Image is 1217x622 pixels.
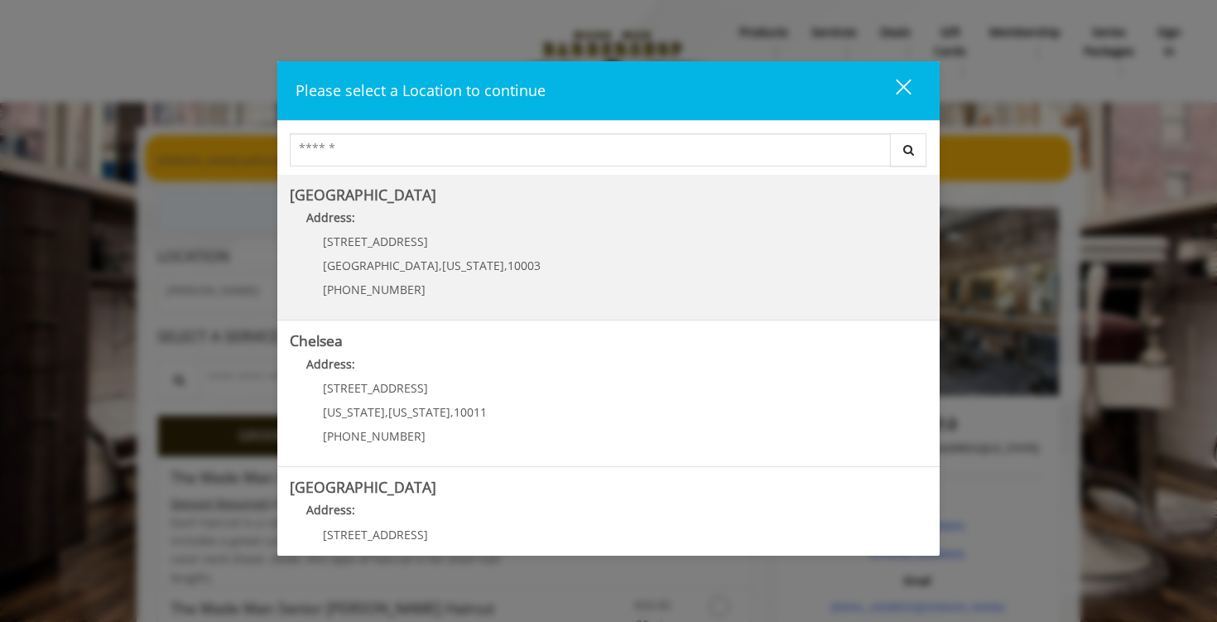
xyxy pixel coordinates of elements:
[439,258,442,273] span: ,
[504,258,507,273] span: ,
[290,477,436,497] b: [GEOGRAPHIC_DATA]
[388,404,450,420] span: [US_STATE]
[306,502,355,518] b: Address:
[865,74,921,108] button: close dialog
[450,404,454,420] span: ,
[442,258,504,273] span: [US_STATE]
[306,210,355,225] b: Address:
[296,80,546,100] span: Please select a Location to continue
[323,234,428,249] span: [STREET_ADDRESS]
[290,133,927,175] div: Center Select
[323,282,426,297] span: [PHONE_NUMBER]
[323,258,439,273] span: [GEOGRAPHIC_DATA]
[877,78,910,103] div: close dialog
[290,330,343,350] b: Chelsea
[454,404,487,420] span: 10011
[899,144,918,156] i: Search button
[323,428,426,444] span: [PHONE_NUMBER]
[306,356,355,372] b: Address:
[290,133,891,166] input: Search Center
[385,404,388,420] span: ,
[507,258,541,273] span: 10003
[290,185,436,205] b: [GEOGRAPHIC_DATA]
[323,380,428,396] span: [STREET_ADDRESS]
[323,404,385,420] span: [US_STATE]
[323,527,428,542] span: [STREET_ADDRESS]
